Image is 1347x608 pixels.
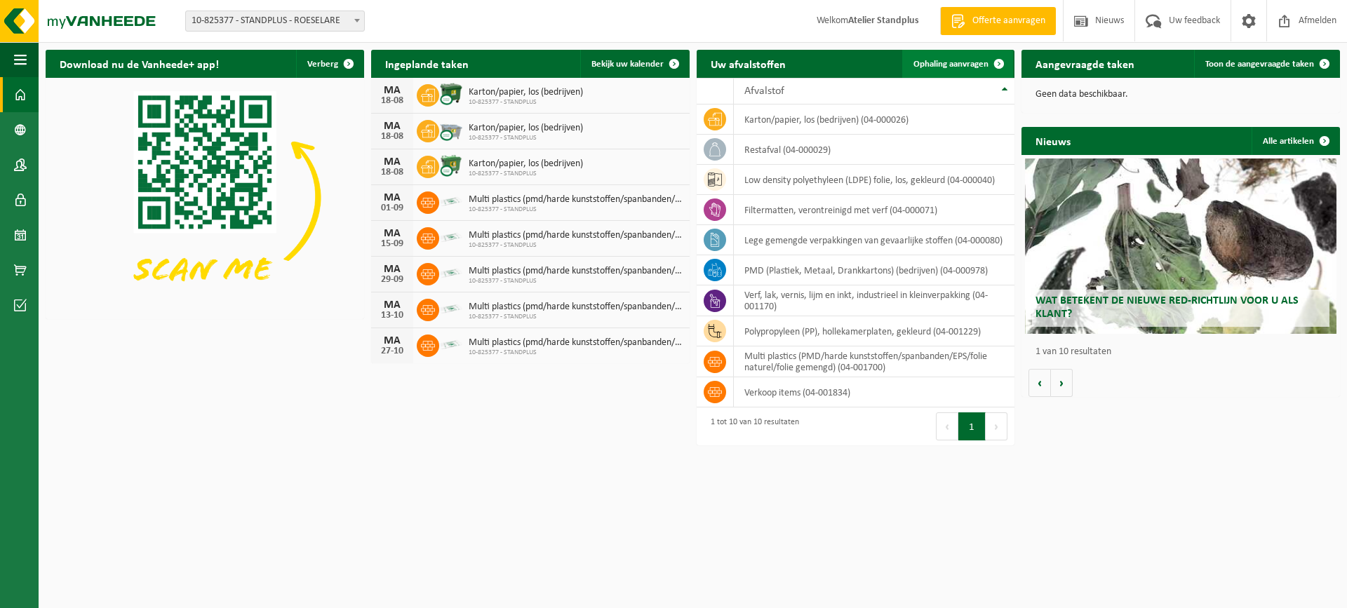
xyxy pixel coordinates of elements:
span: Karton/papier, los (bedrijven) [469,123,583,134]
span: Afvalstof [744,86,784,97]
td: low density polyethyleen (LDPE) folie, los, gekleurd (04-000040) [734,165,1015,195]
button: Verberg [296,50,363,78]
span: Verberg [307,60,338,69]
img: Download de VHEPlus App [46,78,364,316]
td: restafval (04-000029) [734,135,1015,165]
div: 1 tot 10 van 10 resultaten [704,411,799,442]
strong: Atelier Standplus [848,15,919,26]
div: MA [378,156,406,168]
p: Geen data beschikbaar. [1036,90,1326,100]
img: LP-SK-00500-LPE-16 [439,261,463,285]
span: Multi plastics (pmd/harde kunststoffen/spanbanden/eps/folie naturel/folie gemeng... [469,230,683,241]
td: multi plastics (PMD/harde kunststoffen/spanbanden/EPS/folie naturel/folie gemengd) (04-001700) [734,346,1015,377]
span: 10-825377 - STANDPLUS [469,313,683,321]
img: WB-1100-CU [439,82,463,106]
span: Multi plastics (pmd/harde kunststoffen/spanbanden/eps/folie naturel/folie gemeng... [469,302,683,313]
span: 10-825377 - STANDPLUS - ROESELARE [186,11,364,31]
span: 10-825377 - STANDPLUS - ROESELARE [185,11,365,32]
div: 18-08 [378,168,406,177]
button: Volgende [1051,369,1073,397]
a: Offerte aanvragen [940,7,1056,35]
div: 18-08 [378,132,406,142]
div: MA [378,85,406,96]
a: Bekijk uw kalender [580,50,688,78]
span: 10-825377 - STANDPLUS [469,205,683,214]
a: Alle artikelen [1252,127,1339,155]
a: Toon de aangevraagde taken [1194,50,1339,78]
span: Toon de aangevraagde taken [1205,60,1314,69]
div: MA [378,299,406,311]
span: Bekijk uw kalender [591,60,664,69]
span: Multi plastics (pmd/harde kunststoffen/spanbanden/eps/folie naturel/folie gemeng... [469,337,683,349]
div: 13-10 [378,311,406,320]
span: Offerte aanvragen [969,14,1049,28]
span: Multi plastics (pmd/harde kunststoffen/spanbanden/eps/folie naturel/folie gemeng... [469,194,683,205]
div: MA [378,121,406,132]
div: 18-08 [378,96,406,106]
span: Karton/papier, los (bedrijven) [469,158,583,170]
td: verf, lak, vernis, lijm en inkt, industrieel in kleinverpakking (04-001170) [734,285,1015,316]
td: filtermatten, verontreinigd met verf (04-000071) [734,195,1015,225]
div: 29-09 [378,275,406,285]
img: LP-SK-00500-LPE-16 [439,297,463,320]
h2: Aangevraagde taken [1021,50,1148,77]
td: verkoop items (04-001834) [734,377,1015,407]
div: 15-09 [378,239,406,249]
span: 10-825377 - STANDPLUS [469,349,683,357]
h2: Download nu de Vanheede+ app! [46,50,233,77]
img: LP-SK-00500-LPE-16 [439,225,463,249]
span: 10-825377 - STANDPLUS [469,241,683,250]
span: Multi plastics (pmd/harde kunststoffen/spanbanden/eps/folie naturel/folie gemeng... [469,266,683,277]
div: MA [378,228,406,239]
h2: Nieuws [1021,127,1085,154]
div: 27-10 [378,346,406,356]
button: 1 [958,412,986,440]
span: 10-825377 - STANDPLUS [469,98,583,107]
span: Karton/papier, los (bedrijven) [469,87,583,98]
p: 1 van 10 resultaten [1036,347,1333,357]
button: Previous [936,412,958,440]
div: MA [378,192,406,203]
span: 10-825377 - STANDPLUS [469,170,583,178]
img: WB-2500-CU [439,118,463,142]
td: karton/papier, los (bedrijven) (04-000026) [734,104,1015,135]
td: lege gemengde verpakkingen van gevaarlijke stoffen (04-000080) [734,225,1015,255]
a: Wat betekent de nieuwe RED-richtlijn voor u als klant? [1025,158,1337,334]
a: Ophaling aanvragen [902,50,1013,78]
span: 10-825377 - STANDPLUS [469,277,683,285]
div: MA [378,335,406,346]
td: polypropyleen (PP), hollekamerplaten, gekleurd (04-001229) [734,316,1015,346]
img: WB-0770-CU [439,154,463,177]
span: 10-825377 - STANDPLUS [469,134,583,142]
span: Wat betekent de nieuwe RED-richtlijn voor u als klant? [1036,295,1299,320]
button: Vorige [1028,369,1051,397]
h2: Uw afvalstoffen [697,50,800,77]
img: LP-SK-00500-LPE-16 [439,189,463,213]
div: 01-09 [378,203,406,213]
td: PMD (Plastiek, Metaal, Drankkartons) (bedrijven) (04-000978) [734,255,1015,285]
div: MA [378,264,406,275]
button: Next [986,412,1007,440]
span: Ophaling aanvragen [913,60,989,69]
img: LP-SK-00500-LPE-16 [439,332,463,356]
h2: Ingeplande taken [371,50,483,77]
